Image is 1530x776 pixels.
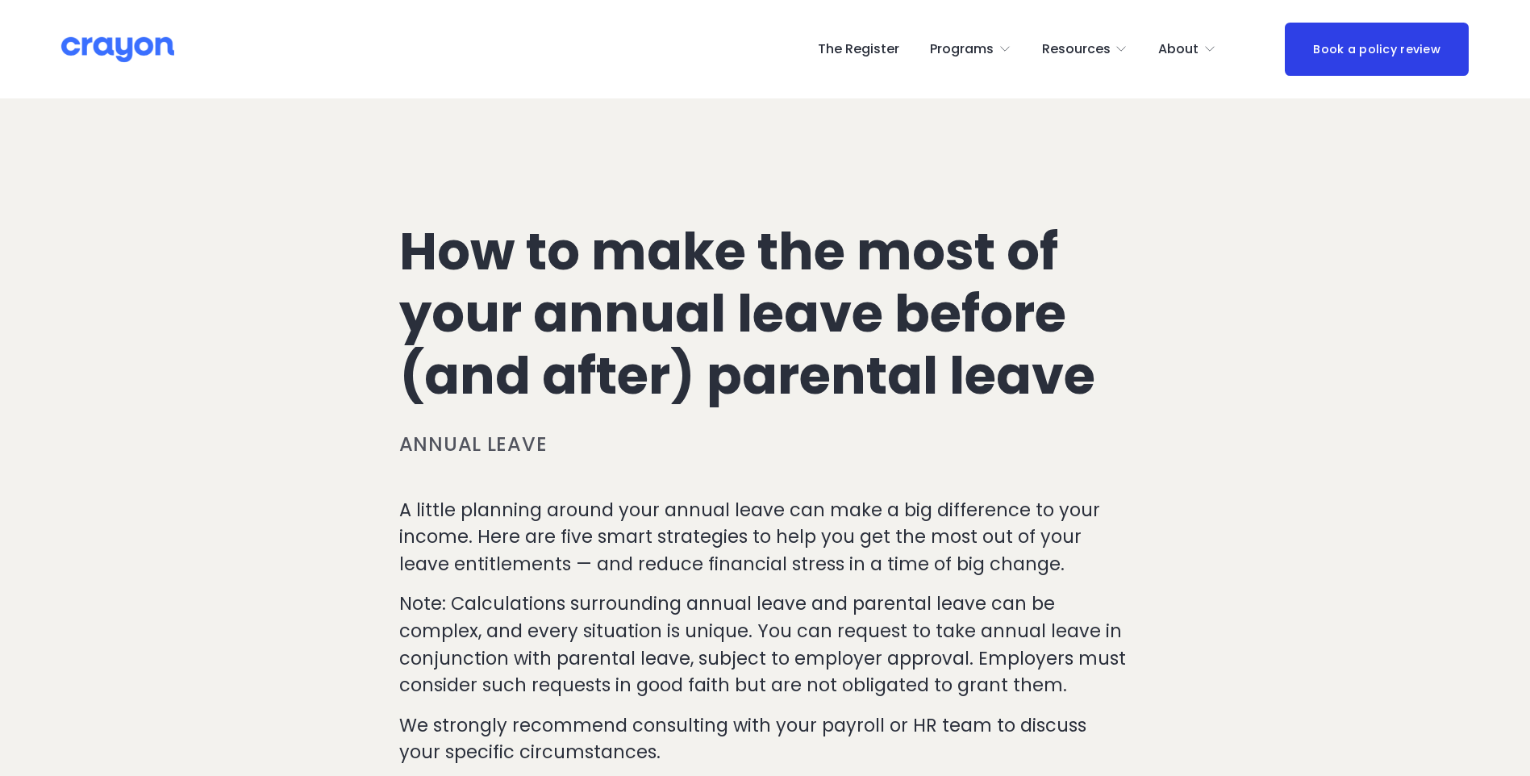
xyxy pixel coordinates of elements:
[930,36,1011,62] a: folder dropdown
[399,712,1132,766] p: We strongly recommend consulting with your payroll or HR team to discuss your specific circumstan...
[1285,23,1469,75] a: Book a policy review
[1158,38,1199,61] span: About
[1042,38,1111,61] span: Resources
[399,221,1132,407] h1: How to make the most of your annual leave before (and after) parental leave
[930,38,994,61] span: Programs
[818,36,899,62] a: The Register
[61,35,174,64] img: Crayon
[399,590,1132,699] p: Note: Calculations surrounding annual leave and parental leave can be complex, and every situatio...
[1158,36,1216,62] a: folder dropdown
[399,431,548,457] a: Annual leave
[1042,36,1128,62] a: folder dropdown
[399,497,1132,578] p: A little planning around your annual leave can make a big difference to your income. Here are fiv...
